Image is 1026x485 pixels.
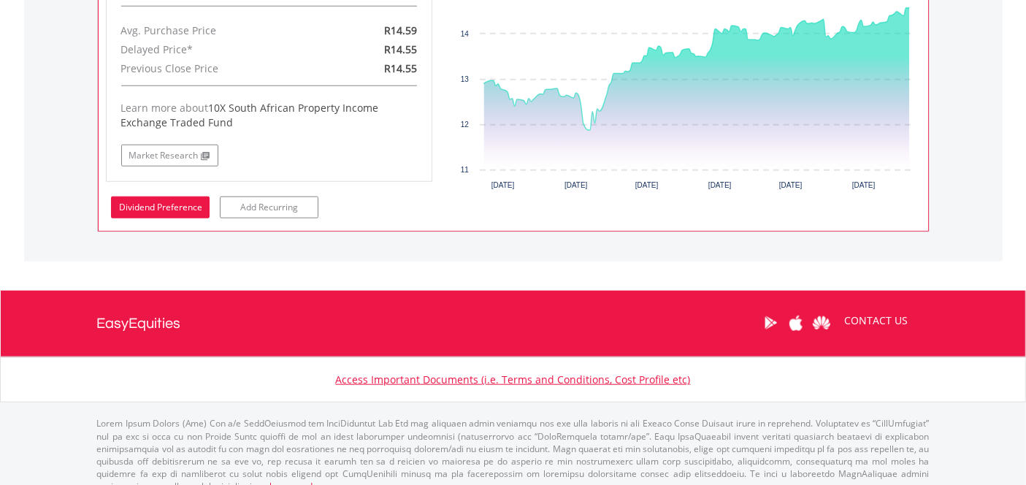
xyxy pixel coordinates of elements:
text: [DATE] [491,181,515,189]
span: R14.55 [384,42,417,56]
text: [DATE] [708,181,732,189]
a: CONTACT US [835,300,919,341]
a: Add Recurring [220,196,318,218]
text: [DATE] [564,181,588,189]
a: Access Important Documents (i.e. Terms and Conditions, Cost Profile etc) [336,373,691,386]
a: Dividend Preference [111,196,210,218]
text: 11 [461,166,470,174]
text: [DATE] [852,181,876,189]
a: Market Research [121,145,218,167]
span: R14.55 [384,61,417,75]
a: Apple [784,300,809,345]
div: Learn more about [121,101,418,130]
div: Delayed Price* [110,40,322,59]
text: [DATE] [779,181,803,189]
text: [DATE] [635,181,659,189]
a: Huawei [809,300,835,345]
a: EasyEquities [97,291,181,356]
span: 10X South African Property Income Exchange Traded Fund [121,101,379,129]
div: Avg. Purchase Price [110,21,322,40]
span: R14.59 [384,23,417,37]
text: 12 [461,121,470,129]
a: Google Play [758,300,784,345]
text: 14 [461,30,470,38]
text: 13 [461,75,470,83]
div: Previous Close Price [110,59,322,78]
